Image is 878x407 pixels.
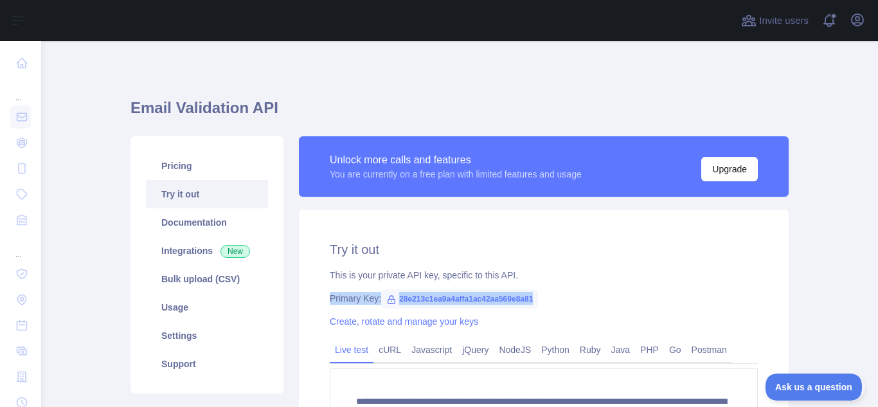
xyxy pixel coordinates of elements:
[330,339,373,360] a: Live test
[606,339,636,360] a: Java
[766,374,865,401] iframe: Toggle Customer Support
[146,237,268,265] a: Integrations New
[146,350,268,378] a: Support
[146,208,268,237] a: Documentation
[130,98,789,129] h1: Email Validation API
[330,168,582,181] div: You are currently on a free plan with limited features and usage
[494,339,536,360] a: NodeJS
[330,269,758,282] div: This is your private API key, specific to this API.
[10,234,31,260] div: ...
[759,14,809,28] span: Invite users
[575,339,606,360] a: Ruby
[330,292,758,305] div: Primary Key:
[146,265,268,293] a: Bulk upload (CSV)
[701,157,758,181] button: Upgrade
[10,77,31,103] div: ...
[635,339,664,360] a: PHP
[220,245,250,258] span: New
[146,180,268,208] a: Try it out
[664,339,686,360] a: Go
[330,316,478,327] a: Create, rotate and manage your keys
[381,289,538,309] span: 28e213c1ea9a4affa1ac42aa569e8a81
[146,293,268,321] a: Usage
[330,152,582,168] div: Unlock more calls and features
[330,240,758,258] h2: Try it out
[146,321,268,350] a: Settings
[406,339,457,360] a: Javascript
[686,339,732,360] a: Postman
[536,339,575,360] a: Python
[739,10,811,31] button: Invite users
[146,152,268,180] a: Pricing
[373,339,406,360] a: cURL
[457,339,494,360] a: jQuery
